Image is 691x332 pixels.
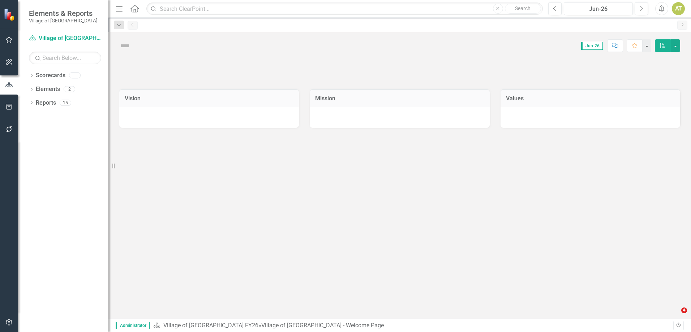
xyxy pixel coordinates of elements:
span: 4 [681,307,687,313]
iframe: Intercom live chat [666,307,684,325]
h3: Mission [315,95,484,102]
span: Search [515,5,531,11]
button: AT [672,2,685,15]
a: Village of [GEOGRAPHIC_DATA] FY26 [29,34,101,43]
div: 2 [64,86,75,92]
div: 15 [60,100,71,106]
img: ClearPoint Strategy [4,8,16,21]
button: Jun-26 [564,2,633,15]
div: Village of [GEOGRAPHIC_DATA] - Welcome Page [261,322,384,329]
input: Search Below... [29,52,101,64]
div: Jun-26 [566,5,630,13]
a: Scorecards [36,71,65,80]
span: Jun-26 [581,42,603,50]
span: Elements & Reports [29,9,98,18]
a: Village of [GEOGRAPHIC_DATA] FY26 [163,322,258,329]
small: Village of [GEOGRAPHIC_DATA] [29,18,98,23]
h3: Vision [125,95,293,102]
h3: Values [506,95,675,102]
img: Not Defined [119,40,131,52]
div: » [153,322,673,330]
a: Reports [36,99,56,107]
a: Elements [36,85,60,93]
button: Search [505,4,541,14]
input: Search ClearPoint... [146,3,543,15]
span: Administrator [116,322,150,329]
